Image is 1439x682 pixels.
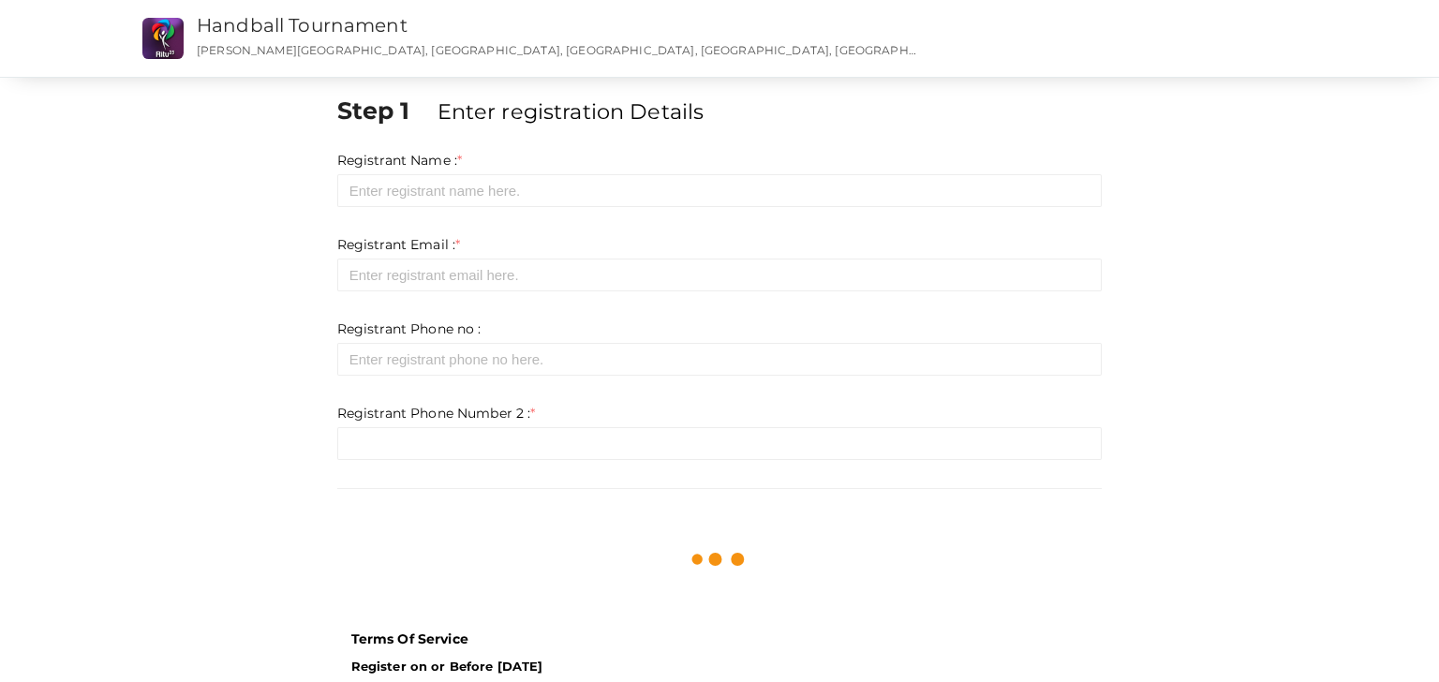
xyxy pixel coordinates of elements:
label: Enter registration Details [438,96,705,126]
input: Enter registrant phone no here. [337,343,1103,376]
img: VBMJAACV_small.png [142,18,184,59]
b: Register on or Before [DATE] [351,659,543,674]
label: Registrant Phone no : [337,319,482,338]
label: Registrant Email : [337,235,461,254]
img: loading.svg [687,526,752,592]
input: Enter registrant email here. [337,259,1103,291]
label: Step 1 [337,94,434,127]
label: Registrant Phone Number 2 : [337,404,536,423]
a: Handball Tournament [197,14,408,37]
p: Terms Of Service [351,630,1089,648]
p: [PERSON_NAME][GEOGRAPHIC_DATA], [GEOGRAPHIC_DATA], [GEOGRAPHIC_DATA], [GEOGRAPHIC_DATA], [GEOGRAP... [197,42,916,58]
input: Enter registrant name here. [337,174,1103,207]
label: Registrant Name : [337,151,463,170]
